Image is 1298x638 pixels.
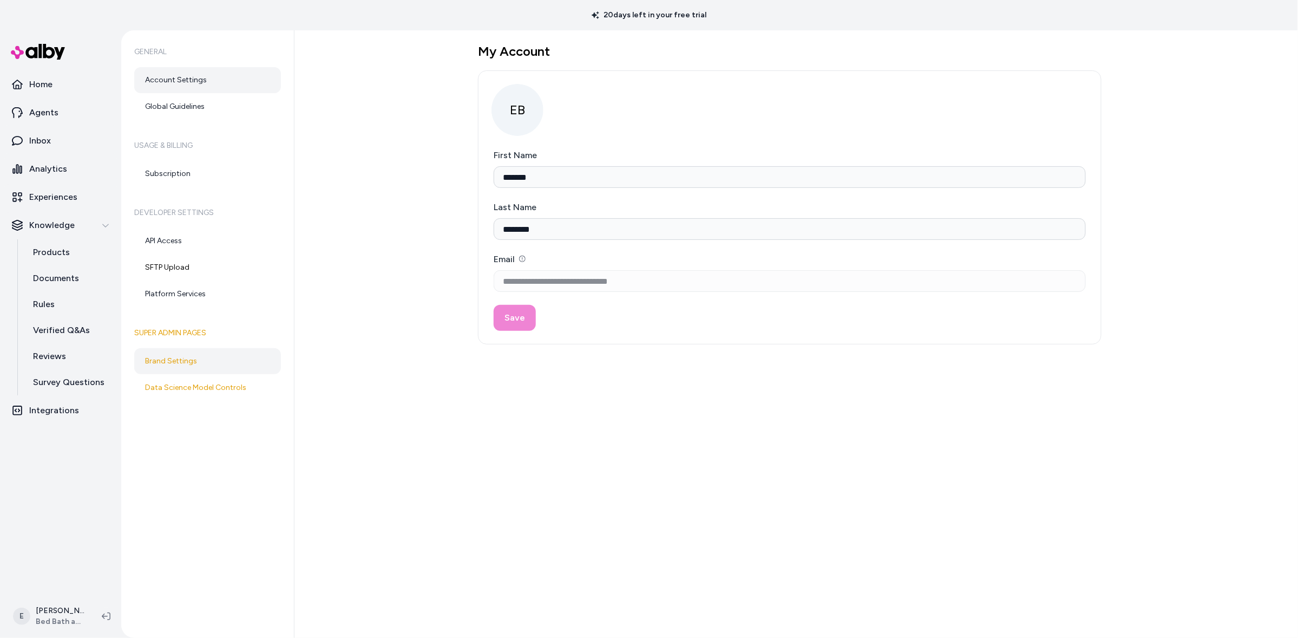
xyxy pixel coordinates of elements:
[22,343,117,369] a: Reviews
[494,150,537,160] label: First Name
[33,298,55,311] p: Rules
[29,162,67,175] p: Analytics
[134,281,281,307] a: Platform Services
[22,291,117,317] a: Rules
[33,272,79,285] p: Documents
[29,191,77,204] p: Experiences
[11,44,65,60] img: alby Logo
[4,398,117,424] a: Integrations
[33,324,90,337] p: Verified Q&As
[519,256,526,262] button: Email
[33,376,104,389] p: Survey Questions
[4,128,117,154] a: Inbox
[4,212,117,238] button: Knowledge
[13,608,30,625] span: E
[134,37,281,67] h6: General
[29,404,79,417] p: Integrations
[33,350,66,363] p: Reviews
[134,198,281,228] h6: Developer Settings
[29,134,51,147] p: Inbox
[22,265,117,291] a: Documents
[22,369,117,395] a: Survey Questions
[6,599,93,634] button: E[PERSON_NAME]Bed Bath and Beyond
[491,84,543,136] span: EB
[134,348,281,374] a: Brand Settings
[134,67,281,93] a: Account Settings
[134,318,281,348] h6: Super Admin Pages
[4,71,117,97] a: Home
[29,78,53,91] p: Home
[4,184,117,210] a: Experiences
[4,100,117,126] a: Agents
[478,43,1102,60] h1: My Account
[134,161,281,187] a: Subscription
[36,616,84,627] span: Bed Bath and Beyond
[33,246,70,259] p: Products
[134,375,281,401] a: Data Science Model Controls
[29,106,58,119] p: Agents
[22,239,117,265] a: Products
[134,228,281,254] a: API Access
[494,254,526,264] label: Email
[134,94,281,120] a: Global Guidelines
[585,10,713,21] p: 20 days left in your free trial
[134,255,281,281] a: SFTP Upload
[134,131,281,161] h6: Usage & Billing
[494,202,536,212] label: Last Name
[4,156,117,182] a: Analytics
[36,606,84,616] p: [PERSON_NAME]
[29,219,75,232] p: Knowledge
[22,317,117,343] a: Verified Q&As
